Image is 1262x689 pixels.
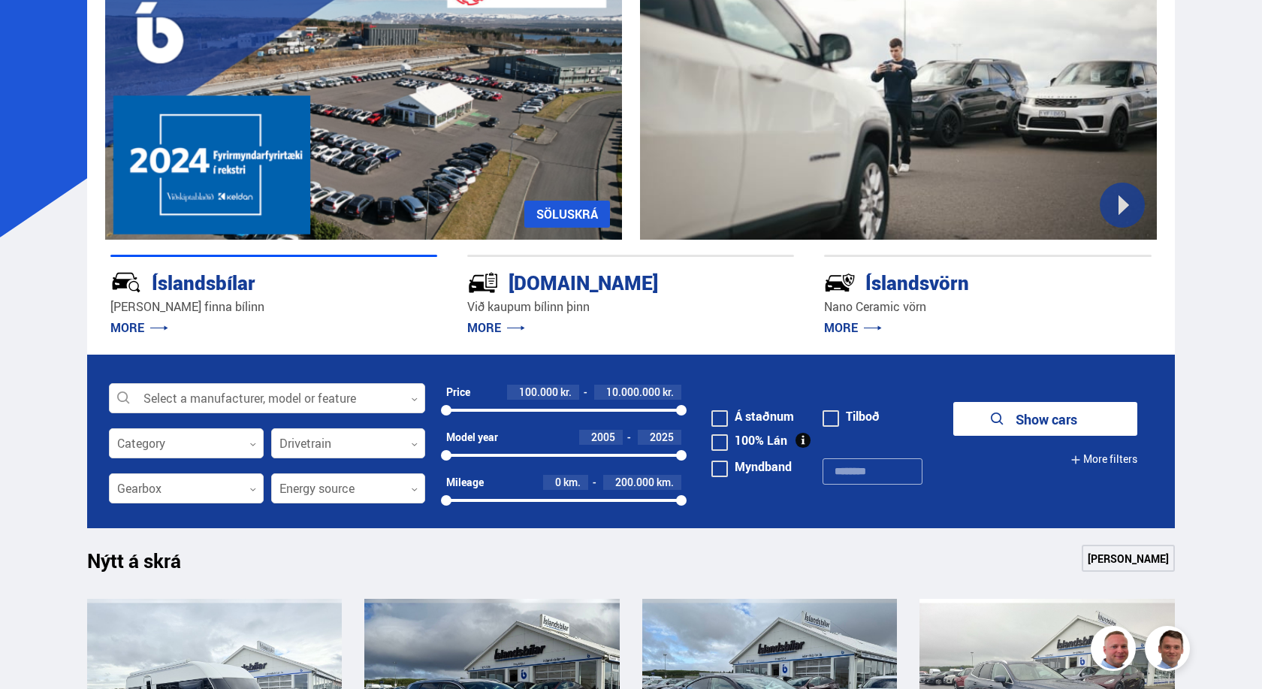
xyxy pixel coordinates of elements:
button: Open LiveChat chat widget [12,6,57,51]
label: Myndband [711,461,792,473]
p: Við kaupum bílinn þinn [467,298,794,316]
span: 2025 [650,430,674,444]
p: Nano Ceramic vörn [824,298,1151,316]
p: [PERSON_NAME] finna bílinn [110,298,437,316]
span: km. [657,476,674,488]
a: MORE [824,319,882,336]
img: FbJEzSuNWCJXmdc-.webp [1147,628,1192,673]
div: Íslandsvörn [824,268,1097,295]
span: kr. [663,386,674,398]
button: Show cars [953,402,1137,436]
button: More filters [1070,443,1137,476]
label: Á staðnum [711,410,794,422]
img: JRvxyua_JYH6wB4c.svg [110,267,142,298]
span: 200.000 [615,475,654,489]
div: Íslandsbílar [110,268,384,295]
span: km. [563,476,581,488]
span: 0 [555,475,561,489]
span: 100.000 [519,385,558,399]
img: -Svtn6bYgwAsiwNX.svg [824,267,856,298]
img: siFngHWaQ9KaOqBr.png [1093,628,1138,673]
a: MORE [110,319,168,336]
img: tr5P-W3DuiFaO7aO.svg [467,267,499,298]
h1: Nýtt á skrá [87,549,207,581]
label: 100% Lán [711,434,787,446]
div: [DOMAIN_NAME] [467,268,741,295]
a: SÖLUSKRÁ [524,201,610,228]
div: Price [446,386,470,398]
a: [PERSON_NAME] [1082,545,1175,572]
span: 10.000.000 [606,385,660,399]
span: 2005 [591,430,615,444]
div: Model year [446,431,498,443]
a: MORE [467,319,525,336]
label: Tilboð [823,410,880,422]
div: Mileage [446,476,484,488]
span: kr. [560,386,572,398]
